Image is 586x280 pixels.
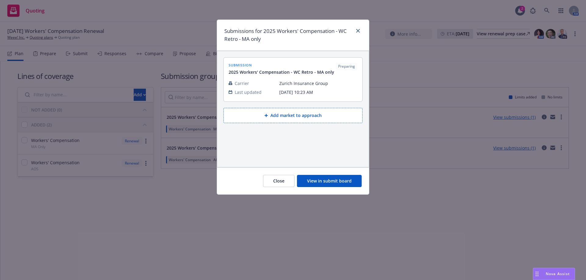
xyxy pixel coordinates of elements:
h1: Submissions for 2025 Workers' Compensation - WC Retro - MA only [224,27,352,43]
button: Nova Assist [533,268,575,280]
span: Nova Assist [546,271,570,276]
div: Drag to move [533,268,541,280]
button: View in submit board [297,175,362,187]
button: Add market to approach [223,108,363,123]
span: Zurich Insurance Group [279,80,357,87]
span: [DATE] 10:23 AM [279,89,357,95]
span: Last updated [235,89,262,95]
span: 2025 Workers' Compensation - WC Retro - MA only [229,69,334,75]
span: Preparing [338,64,355,69]
span: submission [229,62,334,68]
button: Close [263,175,295,187]
span: Carrier [235,80,249,87]
a: close [354,27,362,34]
